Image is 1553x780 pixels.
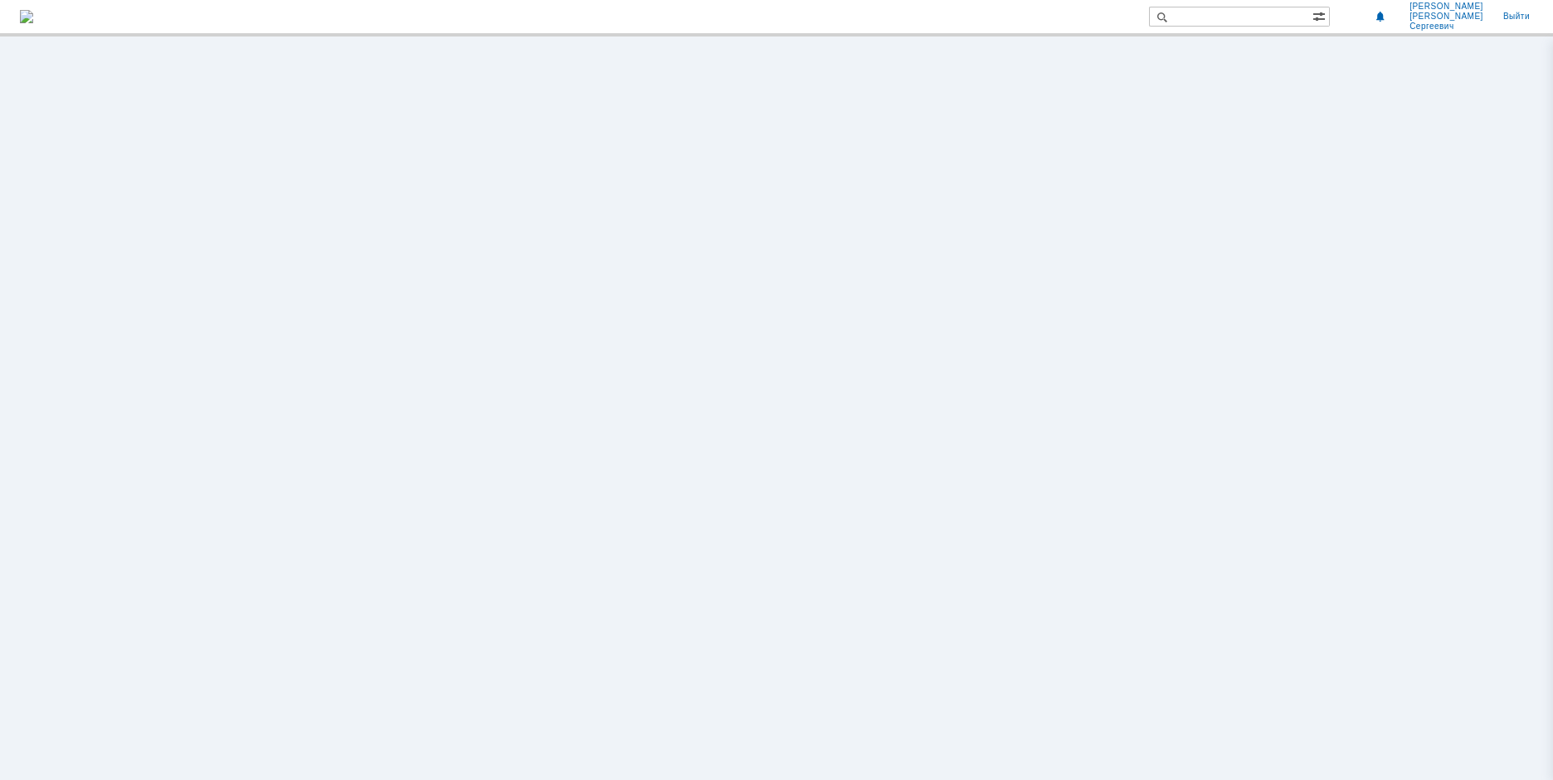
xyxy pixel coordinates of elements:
img: logo [20,10,33,23]
span: Расширенный поиск [1312,7,1329,23]
span: [PERSON_NAME] [1409,12,1483,22]
a: Перейти на домашнюю страницу [20,10,33,23]
span: [PERSON_NAME] [1409,2,1483,12]
span: Сергеевич [1409,22,1483,32]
